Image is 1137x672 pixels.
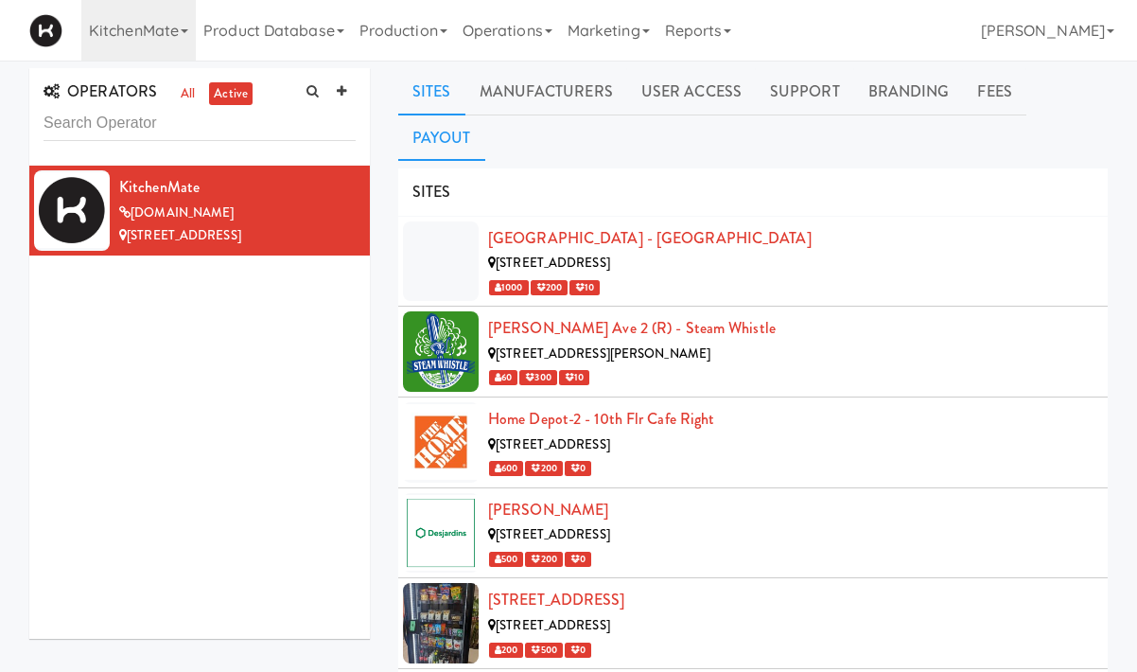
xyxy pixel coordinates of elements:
a: [GEOGRAPHIC_DATA] - [GEOGRAPHIC_DATA] [488,227,812,249]
img: Micromart [29,14,62,47]
a: active [209,82,253,106]
span: 200 [531,280,568,295]
span: [STREET_ADDRESS] [496,435,610,453]
a: Sites [398,68,465,115]
span: 60 [489,370,517,385]
a: [PERSON_NAME] [488,499,608,521]
span: 200 [525,552,562,567]
span: 500 [525,643,562,658]
a: [STREET_ADDRESS] [488,589,625,610]
a: [PERSON_NAME] Ave 2 (R) - Steam Whistle [488,317,776,339]
a: Payout [398,115,485,162]
a: all [176,82,200,106]
a: User Access [627,68,756,115]
input: Search Operator [44,106,356,141]
a: Fees [963,68,1025,115]
span: SITES [412,181,451,203]
a: Home Depot-2 - 10th Flr Cafe Right [488,408,714,430]
span: 500 [489,552,523,567]
span: [STREET_ADDRESS][PERSON_NAME] [496,345,710,363]
span: 200 [489,643,523,658]
span: 0 [565,643,591,658]
span: 200 [525,461,562,476]
span: [STREET_ADDRESS] [496,525,610,543]
span: 0 [565,461,591,476]
div: KitchenMate [119,173,356,202]
a: Branding [854,68,964,115]
span: 600 [489,461,523,476]
a: Support [756,68,854,115]
li: KitchenMate[DOMAIN_NAME][STREET_ADDRESS] [29,166,370,256]
span: OPERATORS [44,80,157,102]
span: [STREET_ADDRESS] [127,226,241,244]
span: [DOMAIN_NAME] [131,203,234,221]
span: 300 [519,370,556,385]
a: Manufacturers [465,68,627,115]
span: [STREET_ADDRESS] [496,254,610,272]
span: 0 [565,552,591,567]
span: 10 [559,370,589,385]
span: 1000 [489,280,529,295]
span: 10 [569,280,600,295]
span: [STREET_ADDRESS] [496,616,610,634]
